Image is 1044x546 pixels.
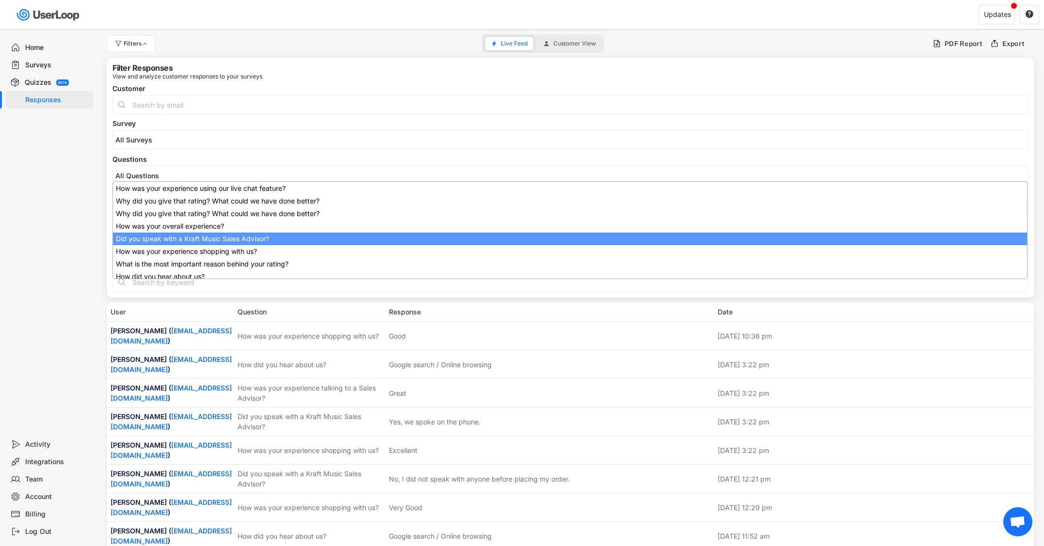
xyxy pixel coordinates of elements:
div: No, I did not speak with anyone before placing my order. [389,474,570,484]
div: [DATE] 3:22 pm [718,359,1031,370]
div: Filter Responses [112,64,173,72]
div: [DATE] 12:20 pm [718,502,1031,513]
div: Updates [984,11,1011,18]
input: Search by keyword [112,272,1028,292]
li: Why did you give that rating? What could we have done better? [113,207,1027,220]
div: [DATE] 11:52 am [718,531,1031,541]
div: Team [25,475,89,484]
input: Search by email [112,95,1028,114]
div: [PERSON_NAME] ( ) [111,326,232,346]
div: [DATE] 3:22 pm [718,445,1031,455]
a: [EMAIL_ADDRESS][DOMAIN_NAME] [111,469,232,488]
a: [EMAIL_ADDRESS][DOMAIN_NAME] [111,498,232,516]
div: Google search / Online browsing [389,531,492,541]
div: Very Good [389,502,422,513]
div: How was your experience shopping with us? [238,331,383,341]
a: [EMAIL_ADDRESS][DOMAIN_NAME] [111,384,232,402]
button:  [1025,10,1034,19]
li: How was your experience shopping with us? [113,245,1027,258]
div: [DATE] 3:22 pm [718,388,1031,398]
text:  [1026,10,1033,18]
div: Date [718,307,1031,317]
div: BETA [58,81,67,84]
button: Live Feed [485,37,533,50]
div: Excellent [389,445,418,455]
div: [PERSON_NAME] ( ) [111,383,232,403]
a: [EMAIL_ADDRESS][DOMAIN_NAME] [111,327,232,345]
div: [DATE] 10:36 pm [718,331,1031,341]
div: [DATE] 3:22 pm [718,417,1031,427]
div: [PERSON_NAME] ( ) [111,526,232,546]
div: Surveys [25,61,89,70]
div: Account [25,492,89,501]
div: Response [389,307,712,317]
div: Activity [25,440,89,449]
a: [EMAIL_ADDRESS][DOMAIN_NAME] [111,355,232,374]
div: Integrations [25,457,89,467]
div: Survey [112,120,1028,127]
div: User [111,307,232,317]
img: userloop-logo-01.svg [15,5,83,25]
div: Did you speak with a Kraft Music Sales Advisor? [238,411,383,432]
div: Export [1002,39,1025,48]
div: How did you hear about us? [238,531,383,541]
li: Did you speak with a Kraft Music Sales Advisor? [113,233,1027,245]
div: Question [238,307,383,317]
li: Why did you give that rating? What could we have done better? [113,195,1027,207]
div: Home [25,43,89,52]
li: How was your overall experience? [113,220,1027,233]
div: How did you hear about us? [238,359,383,370]
div: [PERSON_NAME] ( ) [111,411,232,432]
div: How was your experience shopping with us? [238,445,383,455]
div: Great [389,388,406,398]
button: Customer View [538,37,602,50]
div: View and analyze customer responses to your surveys [112,74,262,79]
div: PDF Report [945,39,983,48]
div: Log Out [25,527,89,536]
div: [PERSON_NAME] ( ) [111,354,232,374]
span: Customer View [553,41,596,47]
div: Did you speak with a Kraft Music Sales Advisor? [238,468,383,489]
a: [EMAIL_ADDRESS][DOMAIN_NAME] [111,527,232,545]
div: Quizzes [25,78,51,87]
div: Responses [25,95,89,105]
li: How did you hear about us? [113,270,1027,283]
a: [EMAIL_ADDRESS][DOMAIN_NAME] [111,441,232,459]
div: Yes, we spoke on the phone. [389,417,481,427]
div: [DATE] 12:21 pm [718,474,1031,484]
div: Good [389,331,406,341]
div: [PERSON_NAME] ( ) [111,497,232,517]
span: Live Feed [501,41,528,47]
div: Open chat [1003,507,1032,536]
div: Filters [124,41,149,47]
a: [EMAIL_ADDRESS][DOMAIN_NAME] [111,412,232,431]
input: All Questions [115,172,1030,180]
div: Google search / Online browsing [389,359,492,370]
li: How was your experience using our live chat feature? [113,182,1027,195]
div: Billing [25,510,89,519]
div: Customer [112,85,1028,92]
div: How was your experience shopping with us? [238,502,383,513]
input: All Surveys [115,136,1030,144]
li: What is the most important reason behind your rating? [113,258,1027,270]
div: [PERSON_NAME] ( ) [111,440,232,460]
div: How was your experience talking to a Sales Advisor? [238,383,383,403]
div: Questions [112,156,1028,163]
div: [PERSON_NAME] ( ) [111,468,232,489]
